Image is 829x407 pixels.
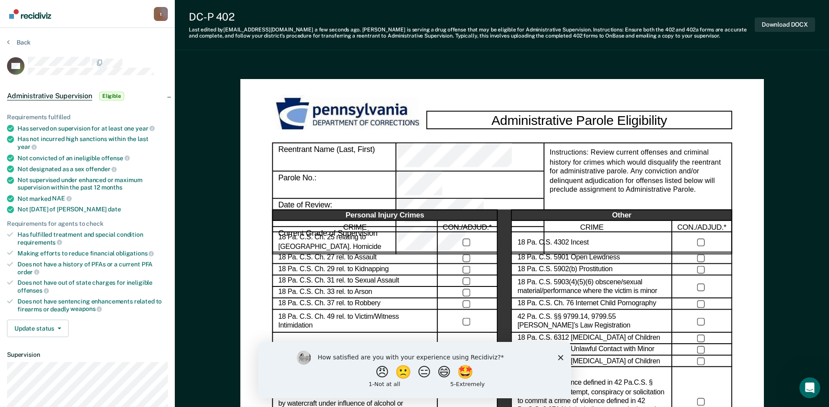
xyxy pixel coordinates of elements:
div: t [154,7,168,21]
div: Parole No.: [272,171,396,199]
label: 18 Pa. C.S. Ch. 31 rel. to Sexual Assault [278,276,399,286]
div: DC-P 402 [189,10,755,23]
span: Eligible [99,92,124,100]
label: 18 Pa. C.S. 6320 [MEDICAL_DATA] of Children [517,357,660,366]
label: 18 Pa. C.S. 5902(b) Prostitution [517,265,613,274]
div: Parole No.: [396,171,544,199]
span: offense [101,155,130,162]
div: Requirements fulfilled [7,114,168,121]
dt: Supervision [7,351,168,359]
label: 42 Pa. C.S. §§ 9799.14, 9799.55 [PERSON_NAME]’s Law Registration [517,312,666,331]
span: months [101,184,122,191]
div: Not convicted of an ineligible [17,154,168,162]
label: 18 Pa. C.S. Ch. 49 rel. to Victim/Witness Intimidation [278,312,431,331]
div: Not supervised under enhanced or maximum supervision within the past 12 [17,176,168,191]
div: Has served on supervision for at least one [17,124,168,132]
label: 18 Pa. C.S. Ch. 25 relating to [GEOGRAPHIC_DATA]. Homicide [278,233,431,252]
span: offender [86,166,117,172]
div: Instructions: Review current offenses and criminal history for crimes which would disqualify the ... [543,143,732,254]
span: date [108,206,121,213]
div: Not designated as a sex [17,165,168,173]
div: Date of Review: [396,199,544,226]
button: Back [7,38,31,46]
label: 18 Pa. C.S. 6318 Unlawful Contact with Minor [517,345,654,355]
div: CRIME [511,221,672,232]
span: a few seconds ago [315,27,360,33]
label: 18 Pa. C.S. Ch. 33 rel. to Arson [278,288,372,297]
span: year [17,143,37,150]
label: 18 Pa. C.S. 6312 [MEDICAL_DATA] of Children [517,334,660,343]
div: Does not have a history of PFAs or a current PFA order [17,261,168,276]
span: NAE [52,195,71,202]
div: Reentrant Name (Last, First) [272,143,396,171]
div: Date of Review: [272,199,396,226]
label: 18 Pa. C.S. Ch. 27 rel. to Assault [278,254,376,263]
div: Making efforts to reduce financial [17,249,168,257]
label: 18 Pa. C.S. Ch. 37 rel. to Robbery [278,300,380,309]
div: Reentrant Name (Last, First) [396,143,544,171]
label: 18 Pa. C.S. 4302 Incest [517,238,589,247]
span: obligations [116,250,154,257]
div: Personal Injury Crimes [272,210,497,221]
div: Requirements for agents to check [7,220,168,228]
div: CON./ADJUD.* [437,221,497,232]
div: Has not incurred high sanctions within the last [17,135,168,150]
span: Administrative Supervision [7,92,92,100]
span: offenses [17,287,49,294]
iframe: Survey by Kim from Recidiviz [258,342,571,398]
label: 18 Pa. C.S. Ch. 29 rel. to Kidnapping [278,265,388,274]
label: 18 Pa. C.S. 5901 Open Lewdness [517,254,620,263]
span: weapons [70,305,102,312]
div: CON./ADJUD.* [672,221,732,232]
iframe: Intercom live chat [799,377,820,398]
label: 18 Pa. C.S. Ch. 76 Internet Child Pornography [517,300,656,309]
span: year [135,125,155,132]
div: Administrative Parole Eligibility [426,110,732,129]
div: CRIME [272,221,437,232]
div: Does not have out of state charges for ineligible [17,279,168,294]
img: PDOC Logo [272,95,426,134]
div: Not marked [17,195,168,203]
label: 18 Pa. C.S. 5903(4)(5)(6) obscene/sexual material/performance where the victim is minor [517,278,666,296]
button: Download DOCX [755,17,815,32]
span: requirements [17,239,62,246]
button: Update status [7,320,69,337]
div: Does not have sentencing enhancements related to firearms or deadly [17,298,168,313]
div: Not [DATE] of [PERSON_NAME] [17,206,168,213]
div: Other [511,210,732,221]
div: Last edited by [EMAIL_ADDRESS][DOMAIN_NAME] . [PERSON_NAME] is serving a drug offense that may be... [189,27,755,39]
img: Recidiviz [9,9,51,19]
button: Profile dropdown button [154,7,168,21]
div: Has fulfilled treatment and special condition [17,231,168,246]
